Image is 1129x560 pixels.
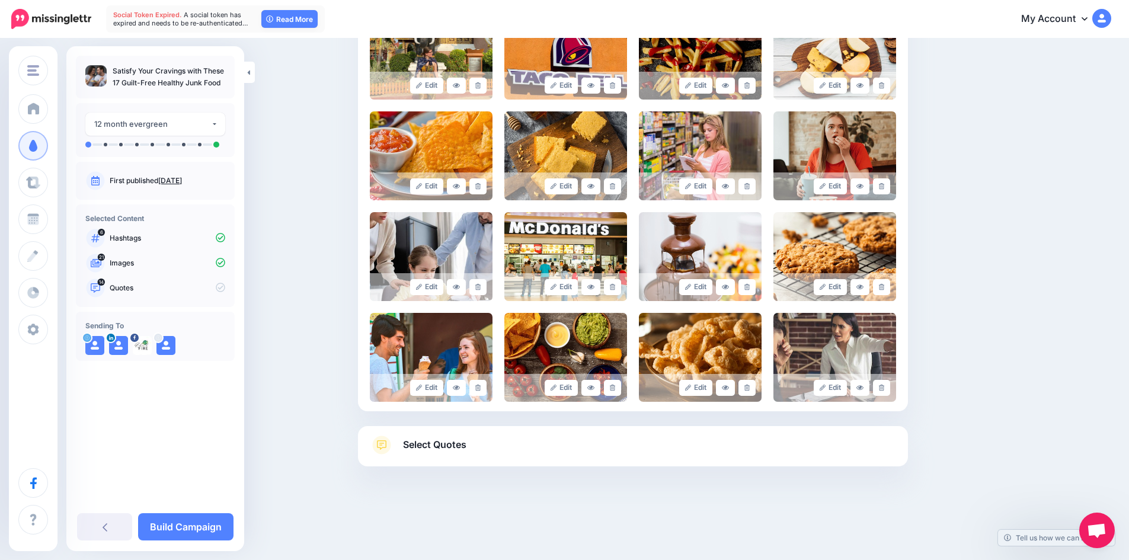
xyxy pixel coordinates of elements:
a: Edit [410,279,444,295]
img: f0f1a3b061cdbcbdb59d440e02f6fce3_large.jpg [504,212,627,301]
img: user_default_image.png [109,336,128,355]
a: Edit [679,178,713,194]
a: Edit [679,380,713,396]
a: Edit [814,78,847,94]
img: 4795d6ed35f0a46217e2b98b91f9ce82_large.jpg [639,11,762,100]
a: Open chat [1079,513,1115,548]
a: Edit [545,178,578,194]
a: Edit [545,78,578,94]
img: f7889c6f62f050a5cc6a495e7c4ae47d_large.jpg [370,11,492,100]
a: Tell us how we can improve [998,530,1115,546]
img: 8db62294a48a429a66f4c8a0c8813dfd_large.jpg [639,111,762,200]
img: 7b4be0f65d72d7d51e54909c800c00b8_large.jpg [773,313,896,402]
p: Images [110,258,225,268]
img: fb372572c5ae760092291323c91a4faf_large.jpg [504,11,627,100]
a: Edit [814,380,847,396]
a: [DATE] [158,176,182,185]
a: Select Quotes [370,436,896,466]
img: 8a802c4ca142c4047b9390e0cac4068f_large.jpg [773,11,896,100]
span: 14 [98,279,105,286]
img: menu.png [27,65,39,76]
a: Edit [814,279,847,295]
a: Edit [410,78,444,94]
a: Read More [261,10,318,28]
p: Quotes [110,283,225,293]
a: My Account [1009,5,1111,34]
img: f82ab4722a338ce224ebb7978ce484cb_large.jpg [639,212,762,301]
img: a27b7add93b0bf41c66fec209574a3c4_large.jpg [370,111,492,200]
img: 90f7661b9c5f9c01c3097ab4e17af8e2_large.jpg [370,313,492,402]
span: 21 [98,254,105,261]
img: 7a7ac5b776910fb012604a8e921440b0_thumb.jpg [85,65,107,87]
img: 0cbe7ddd9821745b09f4362070893fcf_large.jpg [773,212,896,301]
p: Hashtags [110,233,225,244]
div: 12 month evergreen [94,117,211,131]
a: Edit [545,279,578,295]
span: A social token has expired and needs to be re-authenticated… [113,11,248,27]
p: Satisfy Your Cravings with These 17 Guilt-Free Healthy Junk Food [113,65,225,89]
span: Social Token Expired. [113,11,182,19]
img: user_default_image.png [85,336,104,355]
img: 2a9e1e3102910e8c31b90193f32e9710_large.jpg [370,212,492,301]
a: Edit [679,78,713,94]
button: 12 month evergreen [85,113,225,136]
a: Edit [814,178,847,194]
a: Edit [679,279,713,295]
a: Edit [410,178,444,194]
img: user_default_image.png [156,336,175,355]
h4: Selected Content [85,214,225,223]
a: Edit [410,380,444,396]
img: b92aede269229be4ad284a9d2e472892_large.jpg [773,111,896,200]
img: 09703452ddefed81d7b5ab1f2df20bcc_large.jpg [504,313,627,402]
h4: Sending To [85,321,225,330]
p: First published [110,175,225,186]
img: Missinglettr [11,9,91,29]
img: 4df3a68bdf441114b5a65afe893ce6fd_large.jpg [639,313,762,402]
span: Select Quotes [403,437,466,453]
img: 302279413_941954216721528_4677248601821306673_n-bsa153469.jpg [133,336,152,355]
span: 6 [98,229,105,236]
img: bed5626149a8369db4bc313c5dd22dc8_large.jpg [504,111,627,200]
a: Edit [545,380,578,396]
